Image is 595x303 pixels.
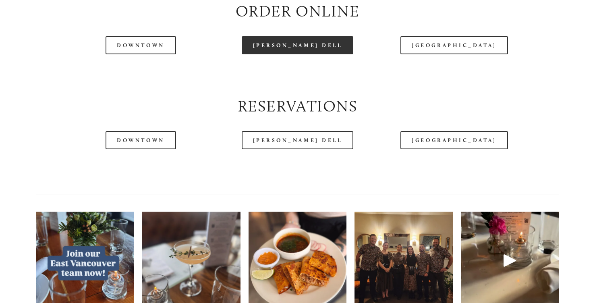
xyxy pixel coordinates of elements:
a: [PERSON_NAME] Dell [242,131,354,149]
a: [GEOGRAPHIC_DATA] [400,131,508,149]
h2: Reservations [36,95,560,117]
a: Downtown [106,131,176,149]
